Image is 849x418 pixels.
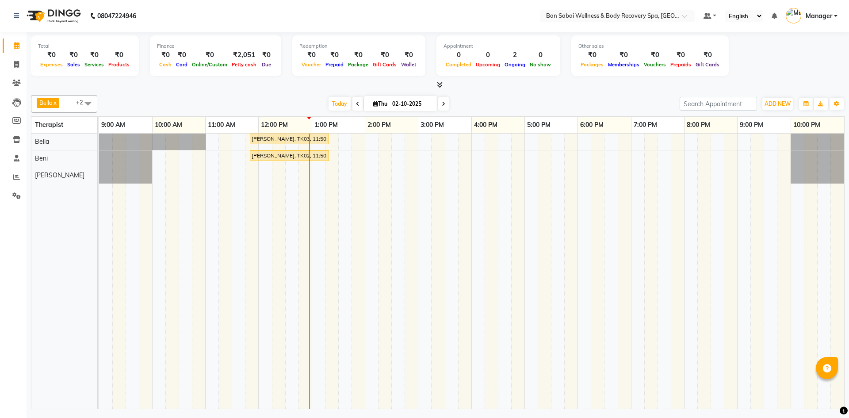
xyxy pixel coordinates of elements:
a: 10:00 AM [153,119,184,131]
div: 0 [444,50,474,60]
span: Beni [35,154,48,162]
div: ₹0 [693,50,722,60]
span: Completed [444,61,474,68]
div: ₹0 [371,50,399,60]
span: Today [329,97,351,111]
div: ₹0 [578,50,606,60]
div: ₹0 [642,50,668,60]
div: ₹0 [299,50,323,60]
input: 2025-10-02 [390,97,434,111]
div: ₹0 [174,50,190,60]
div: Total [38,42,132,50]
span: Expenses [38,61,65,68]
span: Upcoming [474,61,502,68]
a: 1:00 PM [312,119,340,131]
span: [PERSON_NAME] [35,171,84,179]
div: ₹0 [38,50,65,60]
div: 0 [528,50,553,60]
span: Packages [578,61,606,68]
span: ADD NEW [765,100,791,107]
span: No show [528,61,553,68]
a: x [53,99,57,106]
a: 5:00 PM [525,119,553,131]
span: Petty cash [229,61,259,68]
div: ₹0 [323,50,346,60]
div: ₹0 [190,50,229,60]
span: Thu [371,100,390,107]
span: Gift Cards [371,61,399,68]
span: Bella [35,138,49,146]
div: ₹2,051 [229,50,259,60]
div: ₹0 [399,50,418,60]
span: Card [174,61,190,68]
img: logo [23,4,83,28]
span: +2 [76,99,90,106]
span: Cash [157,61,174,68]
b: 08047224946 [97,4,136,28]
div: [PERSON_NAME], TK02, 11:50 AM-01:20 PM, Swedish Massage (Medium Pressure)-90min [251,152,328,160]
span: Vouchers [642,61,668,68]
div: Redemption [299,42,418,50]
div: ₹0 [65,50,82,60]
iframe: chat widget [812,383,840,409]
a: 2:00 PM [365,119,393,131]
a: 3:00 PM [418,119,446,131]
span: Services [82,61,106,68]
div: ₹0 [606,50,642,60]
a: 9:00 PM [738,119,765,131]
span: Therapist [35,121,63,129]
a: 11:00 AM [206,119,237,131]
div: 2 [502,50,528,60]
span: Ongoing [502,61,528,68]
a: 9:00 AM [99,119,127,131]
span: Manager [806,12,832,21]
span: Products [106,61,132,68]
input: Search Appointment [680,97,757,111]
div: ₹0 [157,50,174,60]
span: Sales [65,61,82,68]
span: Gift Cards [693,61,722,68]
div: [PERSON_NAME], TK03, 11:50 AM-01:20 PM, Swedish Massage (Medium Pressure)-90min [251,135,328,143]
button: ADD NEW [762,98,793,110]
span: Prepaids [668,61,693,68]
div: 0 [474,50,502,60]
span: Voucher [299,61,323,68]
div: ₹0 [668,50,693,60]
span: Bella [39,99,53,106]
a: 8:00 PM [685,119,712,131]
div: ₹0 [82,50,106,60]
div: ₹0 [106,50,132,60]
div: Other sales [578,42,722,50]
a: 7:00 PM [631,119,659,131]
a: 6:00 PM [578,119,606,131]
div: Finance [157,42,274,50]
span: Prepaid [323,61,346,68]
span: Due [260,61,273,68]
a: 10:00 PM [791,119,822,131]
div: ₹0 [346,50,371,60]
img: Manager [786,8,801,23]
a: 4:00 PM [472,119,500,131]
span: Package [346,61,371,68]
span: Online/Custom [190,61,229,68]
div: ₹0 [259,50,274,60]
div: Appointment [444,42,553,50]
span: Memberships [606,61,642,68]
a: 12:00 PM [259,119,290,131]
span: Wallet [399,61,418,68]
